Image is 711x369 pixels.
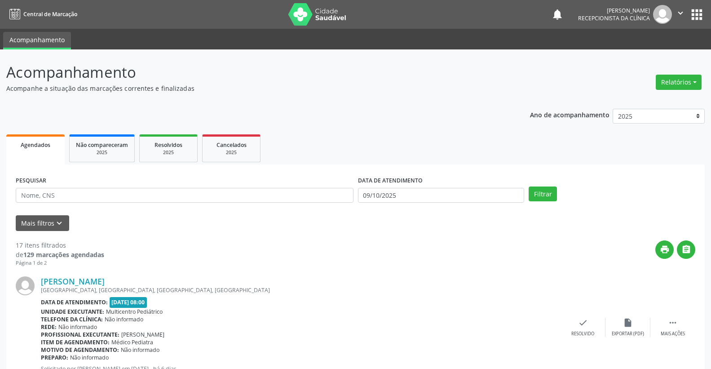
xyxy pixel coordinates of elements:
[689,7,705,22] button: apps
[16,240,104,250] div: 17 itens filtrados
[106,308,163,316] span: Multicentro Pediátrico
[41,354,68,361] b: Preparo:
[41,338,110,346] b: Item de agendamento:
[668,318,678,328] i: 
[6,61,495,84] p: Acompanhamento
[121,346,159,354] span: Não informado
[612,331,644,337] div: Exportar (PDF)
[681,245,691,254] i: 
[216,141,247,149] span: Cancelados
[111,338,153,346] span: Médico Pediatra
[551,8,564,21] button: notifications
[571,331,594,337] div: Resolvido
[41,316,103,323] b: Telefone da clínica:
[41,276,105,286] a: [PERSON_NAME]
[578,7,650,14] div: [PERSON_NAME]
[41,323,57,331] b: Rede:
[21,141,50,149] span: Agendados
[41,346,119,354] b: Motivo de agendamento:
[54,218,64,228] i: keyboard_arrow_down
[209,149,254,156] div: 2025
[578,14,650,22] span: Recepcionista da clínica
[41,286,561,294] div: [GEOGRAPHIC_DATA], [GEOGRAPHIC_DATA], [GEOGRAPHIC_DATA], [GEOGRAPHIC_DATA]
[16,188,353,203] input: Nome, CNS
[16,250,104,259] div: de
[656,75,702,90] button: Relatórios
[23,10,77,18] span: Central de Marcação
[677,240,695,259] button: 
[41,298,108,306] b: Data de atendimento:
[16,215,69,231] button: Mais filtroskeyboard_arrow_down
[358,188,525,203] input: Selecione um intervalo
[3,32,71,49] a: Acompanhamento
[578,318,588,328] i: check
[41,308,104,316] b: Unidade executante:
[23,250,104,259] strong: 129 marcações agendadas
[58,323,97,331] span: Não informado
[653,5,672,24] img: img
[121,331,164,338] span: [PERSON_NAME]
[16,276,35,295] img: img
[358,174,423,188] label: DATA DE ATENDIMENTO
[660,245,670,254] i: print
[661,331,685,337] div: Mais ações
[529,187,557,202] button: Filtrar
[623,318,633,328] i: insert_drive_file
[76,149,128,156] div: 2025
[70,354,109,361] span: Não informado
[155,141,182,149] span: Resolvidos
[655,240,674,259] button: print
[16,259,104,267] div: Página 1 de 2
[672,5,689,24] button: 
[6,84,495,93] p: Acompanhe a situação das marcações correntes e finalizadas
[146,149,191,156] div: 2025
[530,109,609,120] p: Ano de acompanhamento
[76,141,128,149] span: Não compareceram
[41,331,119,338] b: Profissional executante:
[676,8,685,18] i: 
[16,174,46,188] label: PESQUISAR
[105,316,143,323] span: Não informado
[110,297,147,307] span: [DATE] 08:00
[6,7,77,22] a: Central de Marcação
